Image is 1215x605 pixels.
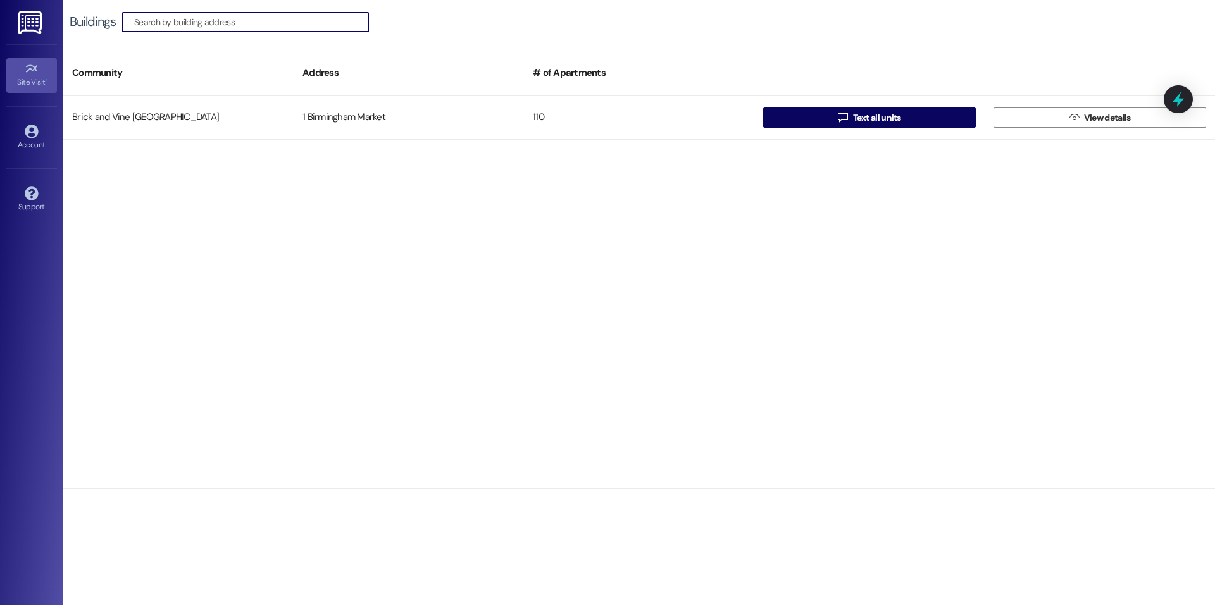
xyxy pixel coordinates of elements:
i:  [1069,113,1079,123]
span: • [46,76,47,85]
button: View details [994,107,1206,128]
a: Support [6,183,57,217]
input: Search by building address [134,13,368,31]
div: 110 [524,105,754,130]
i:  [838,113,847,123]
a: Site Visit • [6,58,57,92]
img: ResiDesk Logo [18,11,44,34]
div: Buildings [70,15,116,28]
span: View details [1084,111,1131,125]
div: 1 Birmingham Market [294,105,524,130]
button: Text all units [763,107,976,128]
div: Community [63,58,294,89]
div: # of Apartments [524,58,754,89]
div: Address [294,58,524,89]
span: Text all units [853,111,901,125]
a: Account [6,121,57,155]
div: Brick and Vine [GEOGRAPHIC_DATA] [63,105,294,130]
